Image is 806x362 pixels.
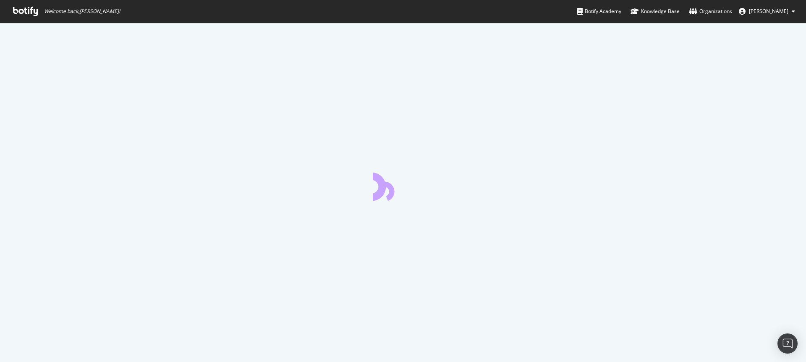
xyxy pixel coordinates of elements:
[631,7,680,16] div: Knowledge Base
[749,8,788,15] span: Marta Leira Gomez
[689,7,732,16] div: Organizations
[732,5,802,18] button: [PERSON_NAME]
[777,333,798,354] div: Open Intercom Messenger
[577,7,621,16] div: Botify Academy
[373,171,433,201] div: animation
[44,8,120,15] span: Welcome back, [PERSON_NAME] !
